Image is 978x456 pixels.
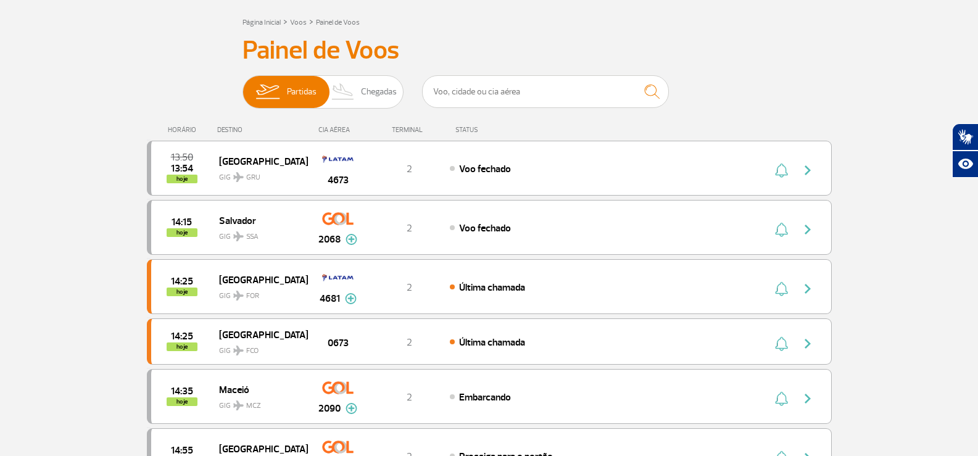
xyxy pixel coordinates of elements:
[361,76,397,108] span: Chegadas
[775,222,788,237] img: sino-painel-voo.svg
[369,126,449,134] div: TERMINAL
[242,18,281,27] a: Página Inicial
[219,339,298,357] span: GIG
[219,212,298,228] span: Salvador
[309,14,313,28] a: >
[233,172,244,182] img: destiny_airplane.svg
[328,173,349,188] span: 4673
[171,277,193,286] span: 2025-08-25 14:25:00
[328,336,349,350] span: 0673
[800,391,815,406] img: seta-direita-painel-voo.svg
[217,126,307,134] div: DESTINO
[233,400,244,410] img: destiny_airplane.svg
[290,18,307,27] a: Voos
[346,403,357,414] img: mais-info-painel-voo.svg
[407,163,412,175] span: 2
[167,288,197,296] span: hoje
[407,391,412,404] span: 2
[952,123,978,151] button: Abrir tradutor de língua de sinais.
[248,76,287,108] img: slider-embarque
[246,400,261,412] span: MCZ
[167,397,197,406] span: hoje
[407,222,412,234] span: 2
[287,76,317,108] span: Partidas
[167,175,197,183] span: hoje
[775,391,788,406] img: sino-painel-voo.svg
[219,272,298,288] span: [GEOGRAPHIC_DATA]
[172,218,192,226] span: 2025-08-25 14:15:00
[246,231,259,243] span: SSA
[318,401,341,416] span: 2090
[219,326,298,342] span: [GEOGRAPHIC_DATA]
[800,281,815,296] img: seta-direita-painel-voo.svg
[449,126,550,134] div: STATUS
[407,281,412,294] span: 2
[459,336,525,349] span: Última chamada
[219,153,298,169] span: [GEOGRAPHIC_DATA]
[316,18,360,27] a: Painel de Voos
[345,293,357,304] img: mais-info-painel-voo.svg
[407,336,412,349] span: 2
[171,332,193,341] span: 2025-08-25 14:25:00
[219,165,298,183] span: GIG
[952,151,978,178] button: Abrir recursos assistivos.
[171,446,193,455] span: 2025-08-25 14:55:00
[307,126,369,134] div: CIA AÉREA
[171,164,193,173] span: 2025-08-25 13:54:00
[459,281,525,294] span: Última chamada
[219,381,298,397] span: Maceió
[459,163,511,175] span: Voo fechado
[171,387,193,396] span: 2025-08-25 14:35:00
[800,222,815,237] img: seta-direita-painel-voo.svg
[167,228,197,237] span: hoje
[459,391,511,404] span: Embarcando
[242,35,736,66] h3: Painel de Voos
[346,234,357,245] img: mais-info-painel-voo.svg
[318,232,341,247] span: 2068
[283,14,288,28] a: >
[422,75,669,108] input: Voo, cidade ou cia aérea
[325,76,362,108] img: slider-desembarque
[320,291,340,306] span: 4681
[151,126,218,134] div: HORÁRIO
[952,123,978,178] div: Plugin de acessibilidade da Hand Talk.
[233,291,244,301] img: destiny_airplane.svg
[246,346,259,357] span: FCO
[800,336,815,351] img: seta-direita-painel-voo.svg
[219,394,298,412] span: GIG
[233,346,244,355] img: destiny_airplane.svg
[246,291,259,302] span: FOR
[167,342,197,351] span: hoje
[800,163,815,178] img: seta-direita-painel-voo.svg
[171,153,193,162] span: 2025-08-25 13:50:00
[775,163,788,178] img: sino-painel-voo.svg
[775,336,788,351] img: sino-painel-voo.svg
[775,281,788,296] img: sino-painel-voo.svg
[233,231,244,241] img: destiny_airplane.svg
[246,172,260,183] span: GRU
[219,284,298,302] span: GIG
[459,222,511,234] span: Voo fechado
[219,225,298,243] span: GIG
